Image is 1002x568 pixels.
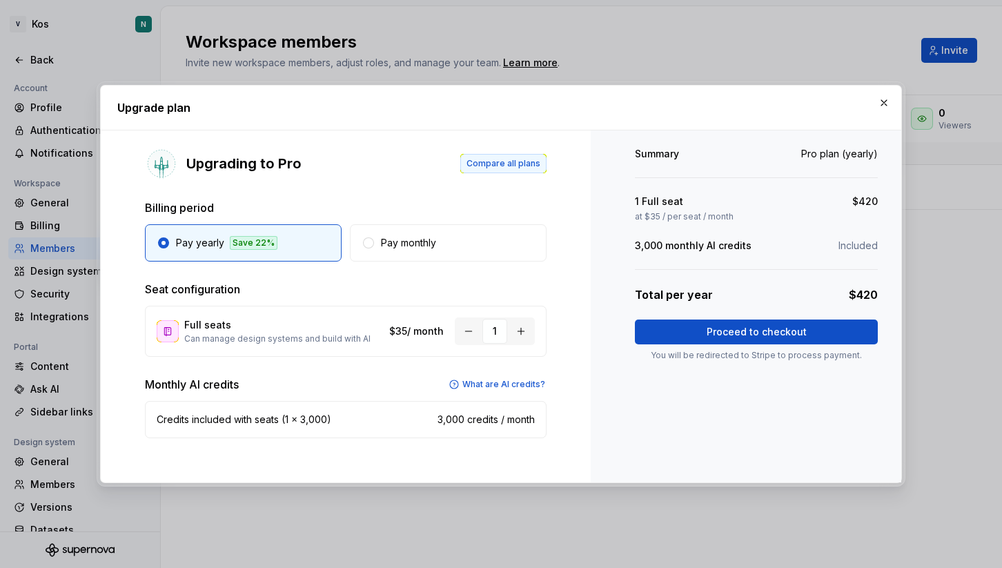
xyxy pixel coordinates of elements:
[184,318,384,332] p: Full seats
[635,286,713,303] p: Total per year
[635,211,734,222] p: at $35 / per seat / month
[635,147,679,161] p: Summary
[117,99,885,116] h2: Upgrade plan
[184,333,384,344] p: Can manage design systems and build with AI
[707,325,807,339] span: Proceed to checkout
[462,379,545,390] p: What are AI credits?
[460,154,547,173] button: Compare all plans
[635,320,878,344] button: Proceed to checkout
[145,376,239,393] p: Monthly AI credits
[849,286,878,303] p: $420
[230,236,277,250] div: Save 22%
[482,319,507,344] div: 1
[381,236,436,250] p: Pay monthly
[176,236,224,250] p: Pay yearly
[635,239,751,253] p: 3,000 monthly AI credits
[350,224,547,262] button: Pay monthly
[186,154,302,173] p: Upgrading to Pro
[389,324,444,338] p: $35 / month
[145,199,547,216] p: Billing period
[635,350,878,361] p: You will be redirected to Stripe to process payment.
[466,158,540,169] span: Compare all plans
[801,147,878,161] p: Pro plan (yearly)
[852,195,878,208] p: $420
[838,239,878,253] p: Included
[438,413,535,427] p: 3,000 credits / month
[145,224,342,262] button: Pay yearlySave 22%
[145,281,547,297] p: Seat configuration
[157,413,331,427] p: Credits included with seats (1 x 3,000)
[635,195,683,208] p: 1 Full seat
